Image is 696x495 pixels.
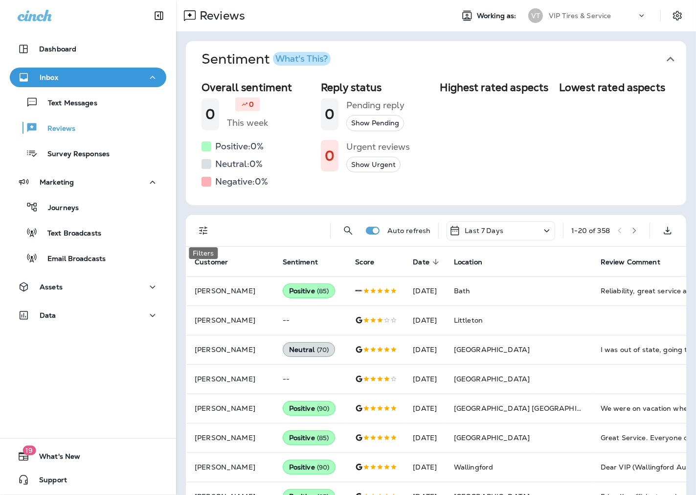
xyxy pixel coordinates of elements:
button: Marketing [10,172,166,192]
span: [GEOGRAPHIC_DATA] [GEOGRAPHIC_DATA] [454,404,608,413]
span: Sentiment [283,258,318,266]
span: [GEOGRAPHIC_DATA] [454,345,530,354]
button: Inbox [10,68,166,87]
p: Text Broadcasts [38,229,101,238]
h5: Positive: 0 % [215,139,264,154]
p: Last 7 Days [465,227,503,235]
span: Support [29,476,67,488]
div: SentimentWhat's This? [186,77,686,205]
p: [PERSON_NAME] [195,463,267,471]
h5: Pending reply [346,97,404,113]
p: [PERSON_NAME] [195,316,267,324]
button: Collapse Sidebar [145,6,173,25]
p: Data [40,311,56,319]
p: Reviews [196,8,245,23]
h1: 0 [205,106,215,122]
p: Inbox [40,73,58,81]
td: [DATE] [405,306,446,335]
h1: 0 [325,148,335,164]
p: Auto refresh [387,227,431,235]
button: Export as CSV [658,221,677,240]
button: Show Urgent [346,157,401,173]
p: Dashboard [39,45,76,53]
h2: Overall sentiment [202,81,313,94]
div: 1 - 20 of 358 [571,227,610,235]
button: Show Pending [346,115,404,131]
td: [DATE] [405,276,446,306]
p: Marketing [40,178,74,186]
div: What's This? [275,54,328,63]
p: Email Broadcasts [38,255,106,264]
td: -- [275,306,348,335]
h1: 0 [325,106,335,122]
span: Score [355,258,374,266]
p: Assets [40,283,63,291]
button: What's This? [273,52,331,66]
td: [DATE] [405,394,446,423]
div: Positive [283,460,336,474]
h1: Sentiment [202,51,331,68]
div: Positive [283,283,336,298]
div: Positive [283,430,336,445]
p: [PERSON_NAME] [195,287,267,295]
p: [PERSON_NAME] [195,434,267,442]
span: ( 90 ) [317,404,330,413]
span: ( 90 ) [317,463,330,471]
p: [PERSON_NAME] [195,375,267,383]
p: Text Messages [38,99,97,108]
h2: Lowest rated aspects [559,81,671,94]
span: Review Comment [601,258,673,266]
span: Date [413,258,442,266]
p: [PERSON_NAME] [195,404,267,412]
span: Date [413,258,429,266]
button: Reviews [10,118,166,138]
h5: Urgent reviews [346,139,410,155]
span: 19 [22,446,36,455]
button: Dashboard [10,39,166,59]
td: [DATE] [405,335,446,364]
span: Wallingford [454,463,494,471]
button: Settings [669,7,686,24]
button: Filters [194,221,213,240]
h2: Highest rated aspects [440,81,552,94]
span: ( 70 ) [317,346,329,354]
span: [GEOGRAPHIC_DATA] [454,433,530,442]
button: Support [10,470,166,490]
span: [GEOGRAPHIC_DATA] [454,375,530,383]
p: [PERSON_NAME] [195,346,267,354]
span: Sentiment [283,258,331,266]
td: [DATE] [405,452,446,482]
p: Reviews [38,124,75,134]
span: Working as: [477,12,518,20]
button: Survey Responses [10,143,166,164]
span: ( 85 ) [317,434,329,442]
h5: This week [227,115,268,131]
h2: Reply status [321,81,432,94]
button: Email Broadcasts [10,248,166,268]
span: What's New [29,452,80,464]
span: Review Comment [601,258,660,266]
td: -- [275,364,348,394]
td: [DATE] [405,423,446,452]
span: Bath [454,286,471,295]
span: Location [454,258,482,266]
span: Customer [195,258,228,266]
span: Littleton [454,316,483,325]
p: 0 [249,99,254,109]
button: 19What's New [10,447,166,466]
p: Journeys [38,204,79,213]
div: Positive [283,401,336,416]
button: SentimentWhat's This? [194,41,694,77]
div: Filters [189,247,218,259]
button: Text Messages [10,92,166,113]
button: Text Broadcasts [10,222,166,243]
div: VT [528,8,543,23]
button: Assets [10,277,166,297]
span: ( 85 ) [317,287,329,295]
h5: Negative: 0 % [215,174,268,189]
span: Score [355,258,387,266]
td: [DATE] [405,364,446,394]
h5: Neutral: 0 % [215,156,263,172]
p: Survey Responses [38,150,110,159]
p: VIP Tires & Service [549,12,611,20]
